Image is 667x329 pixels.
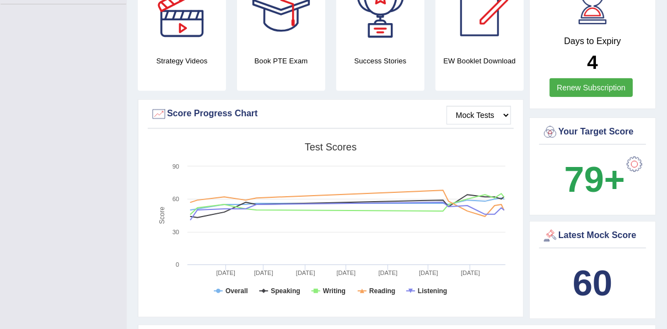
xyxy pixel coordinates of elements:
tspan: Reading [369,287,395,295]
h4: Book PTE Exam [237,55,325,67]
div: Score Progress Chart [150,106,511,122]
b: 60 [573,263,612,303]
tspan: [DATE] [379,269,398,276]
tspan: [DATE] [216,269,235,276]
text: 0 [176,261,179,268]
tspan: Writing [323,287,346,295]
tspan: Score [159,207,166,224]
a: Renew Subscription [550,78,633,97]
h4: Success Stories [336,55,424,67]
text: 90 [173,163,179,170]
div: Latest Mock Score [542,228,643,244]
h4: Days to Expiry [542,36,643,46]
tspan: Speaking [271,287,300,295]
tspan: [DATE] [254,269,273,276]
tspan: Overall [225,287,248,295]
b: 4 [587,51,598,73]
text: 60 [173,196,179,202]
tspan: [DATE] [461,269,480,276]
tspan: Test scores [305,142,357,153]
tspan: [DATE] [419,269,438,276]
tspan: [DATE] [337,269,356,276]
b: 79+ [564,159,625,199]
h4: Strategy Videos [138,55,226,67]
h4: EW Booklet Download [435,55,524,67]
div: Your Target Score [542,124,643,141]
tspan: [DATE] [296,269,315,276]
tspan: Listening [418,287,447,295]
text: 30 [173,229,179,235]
